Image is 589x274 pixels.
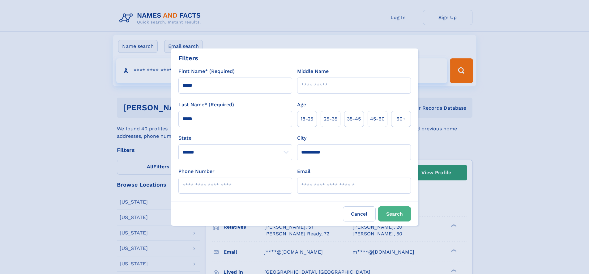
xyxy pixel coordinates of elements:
[178,53,198,63] div: Filters
[324,115,337,123] span: 25‑35
[370,115,385,123] span: 45‑60
[297,68,329,75] label: Middle Name
[297,168,310,175] label: Email
[297,101,306,108] label: Age
[301,115,313,123] span: 18‑25
[347,115,361,123] span: 35‑45
[378,206,411,221] button: Search
[396,115,406,123] span: 60+
[178,168,215,175] label: Phone Number
[178,68,235,75] label: First Name* (Required)
[343,206,376,221] label: Cancel
[297,134,306,142] label: City
[178,134,292,142] label: State
[178,101,234,108] label: Last Name* (Required)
